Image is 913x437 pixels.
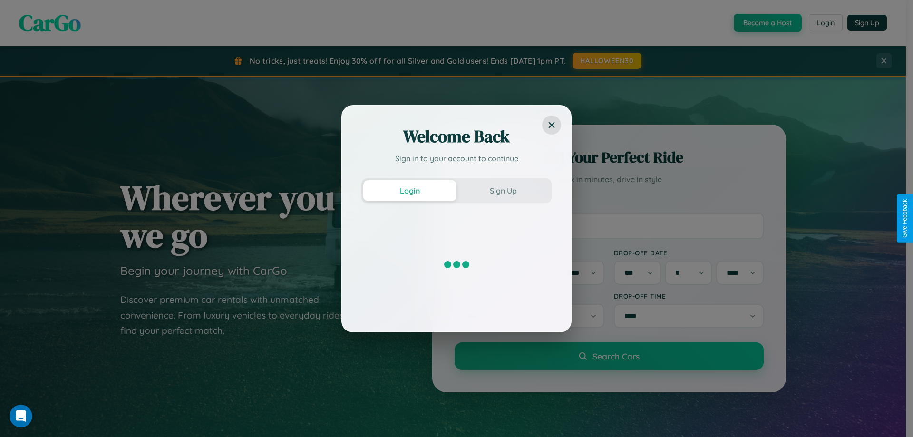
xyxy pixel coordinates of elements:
div: Give Feedback [902,199,908,238]
p: Sign in to your account to continue [361,153,552,164]
button: Sign Up [456,180,550,201]
button: Login [363,180,456,201]
iframe: Intercom live chat [10,405,32,427]
h2: Welcome Back [361,125,552,148]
